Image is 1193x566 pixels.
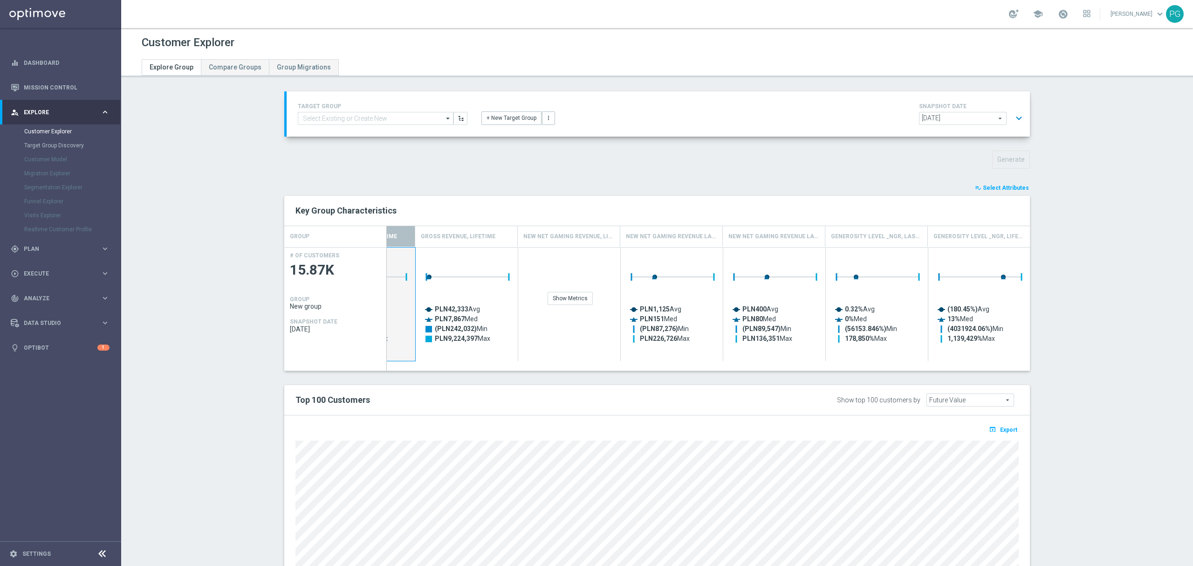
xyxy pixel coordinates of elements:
a: Settings [22,551,51,557]
tspan: PLN9,224,397 [435,335,478,342]
h2: Top 100 Customers [295,394,712,406]
h4: New Net Gaming Revenue, Lifetime [523,228,614,245]
h4: Gross Revenue, Lifetime [421,228,495,245]
text: Min [640,325,689,333]
span: Execute [24,271,101,276]
text: Med [742,315,776,323]
text: Min [947,325,1003,333]
div: play_circle_outline Execute keyboard_arrow_right [10,270,110,277]
i: person_search [11,108,19,117]
text: Max [742,335,792,342]
button: person_search Explore keyboard_arrow_right [10,109,110,116]
span: 2025-08-18 [290,325,381,333]
div: TARGET GROUP arrow_drop_down + New Target Group more_vert SNAPSHOT DATE arrow_drop_down expand_more [298,101,1019,127]
div: 1 [97,345,110,351]
h4: GROUP [290,296,309,303]
h4: TARGET GROUP [298,103,467,110]
span: New group [290,303,381,310]
h4: # OF CUSTOMERS [290,252,339,259]
div: Show top 100 customers by [837,396,920,404]
div: equalizer Dashboard [10,59,110,67]
text: Min [845,325,897,333]
tspan: (PLN87,276) [640,325,678,333]
div: Analyze [11,294,101,303]
tspan: PLN151 [640,315,664,323]
button: expand_more [1012,110,1026,127]
h4: New Net Gaming Revenue last 90 days [626,228,717,245]
tspan: 178,850% [845,335,874,342]
text: Avg [435,305,480,313]
h4: SNAPSHOT DATE [919,103,1026,110]
div: Explore [11,108,101,117]
tspan: 0% [845,315,854,323]
span: school [1033,9,1043,19]
tspan: (180.45%) [947,305,978,313]
text: Med [640,315,677,323]
div: PG [1166,5,1184,23]
div: Press SPACE to deselect this row. [284,247,387,361]
text: Med [845,315,867,323]
button: lightbulb Optibot 1 [10,344,110,352]
div: Data Studio keyboard_arrow_right [10,319,110,327]
span: Export [1000,427,1017,433]
span: 15.87K [290,261,381,279]
tspan: PLN136,351 [742,335,780,342]
i: keyboard_arrow_right [101,294,110,303]
i: play_circle_outline [11,269,19,278]
div: Optibot [11,335,110,360]
div: Customer Model [24,152,120,166]
tspan: (PLN242,032) [435,325,477,333]
span: Data Studio [24,320,101,326]
ul: Tabs [142,59,339,76]
div: Dashboard [11,50,110,75]
span: Select Attributes [983,185,1029,191]
text: Min [742,325,791,333]
h4: SNAPSHOT DATE [290,318,337,325]
tspan: PLN80 [742,315,763,323]
div: Segmentation Explorer [24,180,120,194]
text: Med [435,315,478,323]
span: Analyze [24,296,101,301]
tspan: (PLN89,547) [742,325,781,333]
i: arrow_drop_down [444,112,453,124]
i: gps_fixed [11,245,19,253]
i: track_changes [11,294,19,303]
button: Mission Control [10,84,110,91]
tspan: (4031924.06%) [947,325,993,333]
text: Max [845,335,887,342]
i: keyboard_arrow_right [101,318,110,327]
tspan: PLN7,867 [435,315,465,323]
button: Generate [992,151,1030,169]
div: Data Studio [11,319,101,327]
button: playlist_add_check Select Attributes [974,183,1030,193]
tspan: PLN42,333 [435,305,468,313]
text: Med [947,315,973,323]
text: Max [947,335,995,342]
a: Target Group Discovery [24,142,97,149]
div: Funnel Explorer [24,194,120,208]
span: Plan [24,246,101,252]
i: equalizer [11,59,19,67]
h4: New Net Gaming Revenue last 30 days [728,228,819,245]
a: Customer Explorer [24,128,97,135]
button: more_vert [542,111,555,124]
h4: Generosity Level _NGR, Last Month [831,228,922,245]
text: Avg [845,305,875,313]
div: Customer Explorer [24,124,120,138]
input: Select Existing or Create New [298,112,453,125]
span: Compare Groups [209,63,261,71]
h1: Customer Explorer [142,36,234,49]
span: Group Migrations [277,63,331,71]
a: [PERSON_NAME]keyboard_arrow_down [1110,7,1166,21]
text: Avg [742,305,778,313]
div: Target Group Discovery [24,138,120,152]
span: Explore [24,110,101,115]
button: track_changes Analyze keyboard_arrow_right [10,295,110,302]
div: Plan [11,245,101,253]
div: Realtime Customer Profile [24,222,120,236]
div: Visits Explorer [24,208,120,222]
